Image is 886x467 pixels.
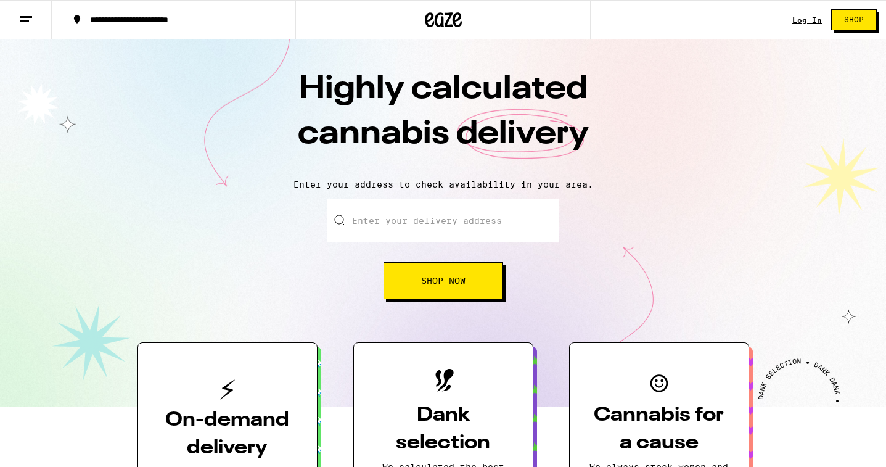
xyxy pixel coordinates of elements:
[327,199,559,242] input: Enter your delivery address
[158,407,297,462] h3: On-demand delivery
[831,9,877,30] button: Shop
[12,180,874,189] p: Enter your address to check availability in your area.
[228,67,659,170] h1: Highly calculated cannabis delivery
[589,402,729,457] h3: Cannabis for a cause
[374,402,513,457] h3: Dank selection
[421,276,466,285] span: Shop Now
[384,262,503,299] button: Shop Now
[792,16,822,24] a: Log In
[844,16,864,23] span: Shop
[822,9,886,30] a: Shop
